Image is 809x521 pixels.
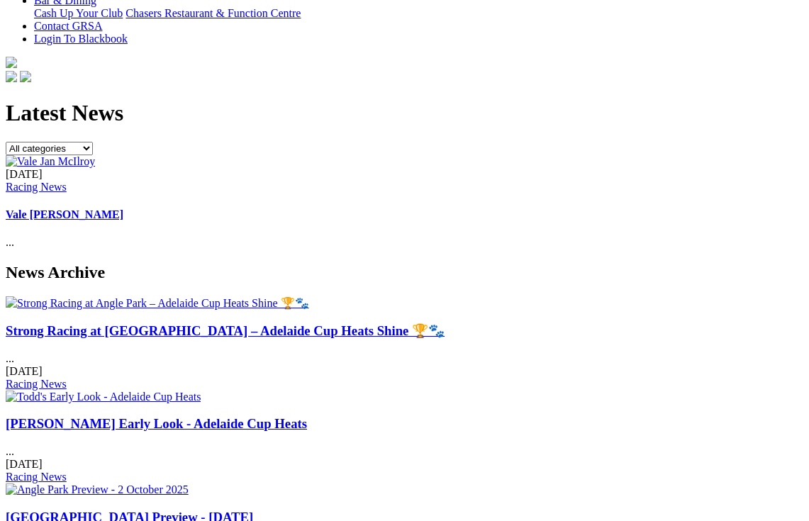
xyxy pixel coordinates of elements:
[6,208,123,220] a: Vale [PERSON_NAME]
[6,155,95,168] img: Vale Jan McIlroy
[6,57,17,68] img: logo-grsa-white.png
[6,100,803,126] h1: Latest News
[6,416,803,483] div: ...
[34,20,102,32] a: Contact GRSA
[34,33,128,45] a: Login To Blackbook
[6,471,67,483] a: Racing News
[6,323,445,338] a: Strong Racing at [GEOGRAPHIC_DATA] – Adelaide Cup Heats Shine 🏆🐾
[6,458,43,470] span: [DATE]
[34,7,123,19] a: Cash Up Your Club
[6,391,201,403] img: Todd's Early Look - Adelaide Cup Heats
[6,378,67,390] a: Racing News
[34,7,803,20] div: Bar & Dining
[6,323,803,391] div: ...
[6,416,307,431] a: [PERSON_NAME] Early Look - Adelaide Cup Heats
[6,71,17,82] img: facebook.svg
[6,483,189,496] img: Angle Park Preview - 2 October 2025
[6,168,43,180] span: [DATE]
[20,71,31,82] img: twitter.svg
[6,168,803,250] div: ...
[6,365,43,377] span: [DATE]
[6,263,803,282] h2: News Archive
[125,7,301,19] a: Chasers Restaurant & Function Centre
[6,296,309,310] img: Strong Racing at Angle Park – Adelaide Cup Heats Shine 🏆🐾
[6,181,67,193] a: Racing News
